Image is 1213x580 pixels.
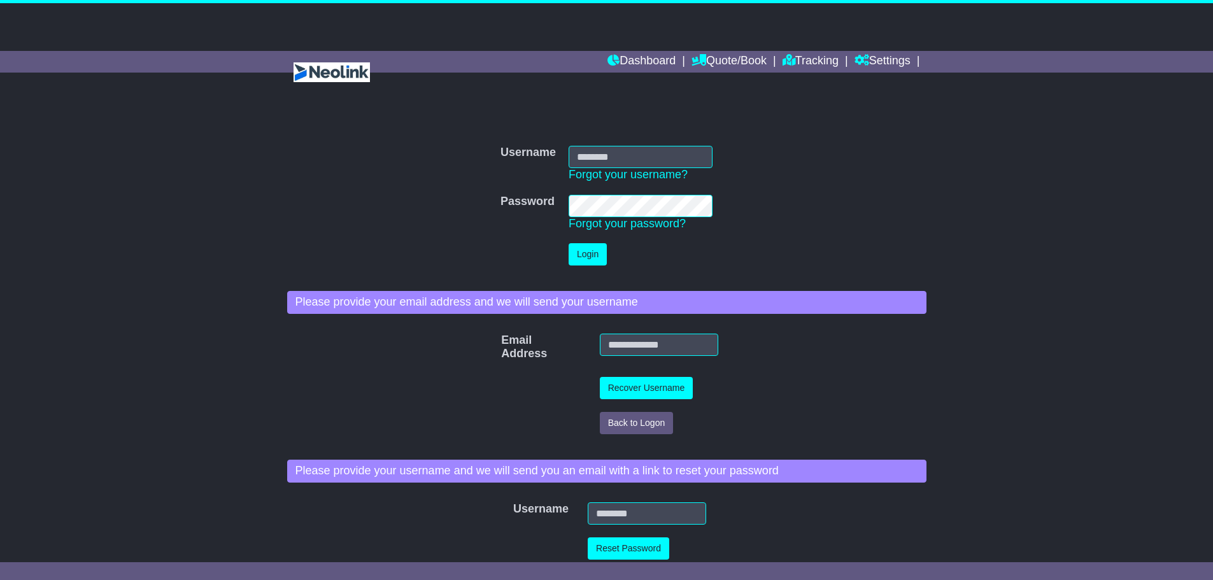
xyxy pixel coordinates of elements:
[287,460,926,483] div: Please provide your username and we will send you an email with a link to reset your password
[500,146,556,160] label: Username
[855,51,911,73] a: Settings
[287,291,926,314] div: Please provide your email address and we will send your username
[569,217,686,230] a: Forgot your password?
[607,51,676,73] a: Dashboard
[600,412,674,434] button: Back to Logon
[500,195,555,209] label: Password
[783,51,839,73] a: Tracking
[569,168,688,181] a: Forgot your username?
[569,243,607,265] button: Login
[495,334,518,361] label: Email Address
[692,51,767,73] a: Quote/Book
[588,537,669,560] button: Reset Password
[600,377,693,399] button: Recover Username
[507,502,524,516] label: Username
